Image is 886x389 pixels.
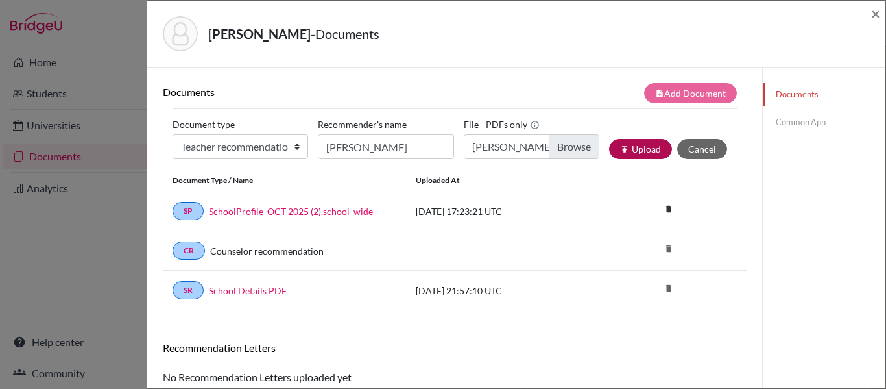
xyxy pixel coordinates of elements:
h6: Documents [163,86,455,98]
label: Document type [173,114,235,134]
a: SR [173,281,204,299]
div: Uploaded at [406,175,601,186]
a: CR [173,242,205,260]
span: - Documents [311,26,379,42]
i: delete [659,239,678,258]
label: File - PDFs only [464,114,540,134]
a: Documents [763,83,885,106]
a: School Details PDF [209,284,287,297]
h6: Recommendation Letters [163,342,747,354]
div: [DATE] 21:57:10 UTC [406,284,601,297]
span: × [871,4,880,23]
button: Cancel [677,139,727,159]
a: delete [659,201,678,219]
a: Common App [763,111,885,134]
div: No Recommendation Letters uploaded yet [163,342,747,385]
button: note_addAdd Document [644,83,737,103]
div: Document Type / Name [163,175,406,186]
strong: [PERSON_NAME] [208,26,311,42]
a: SP [173,202,204,220]
button: Close [871,6,880,21]
i: note_add [655,89,664,98]
i: publish [620,145,629,154]
i: delete [659,199,678,219]
a: Counselor recommendation [210,244,324,258]
i: delete [659,279,678,298]
label: Recommender's name [318,114,407,134]
button: publishUpload [609,139,672,159]
div: [DATE] 17:23:21 UTC [406,205,601,218]
a: SchoolProfile_OCT 2025 (2).school_wide [209,205,373,218]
